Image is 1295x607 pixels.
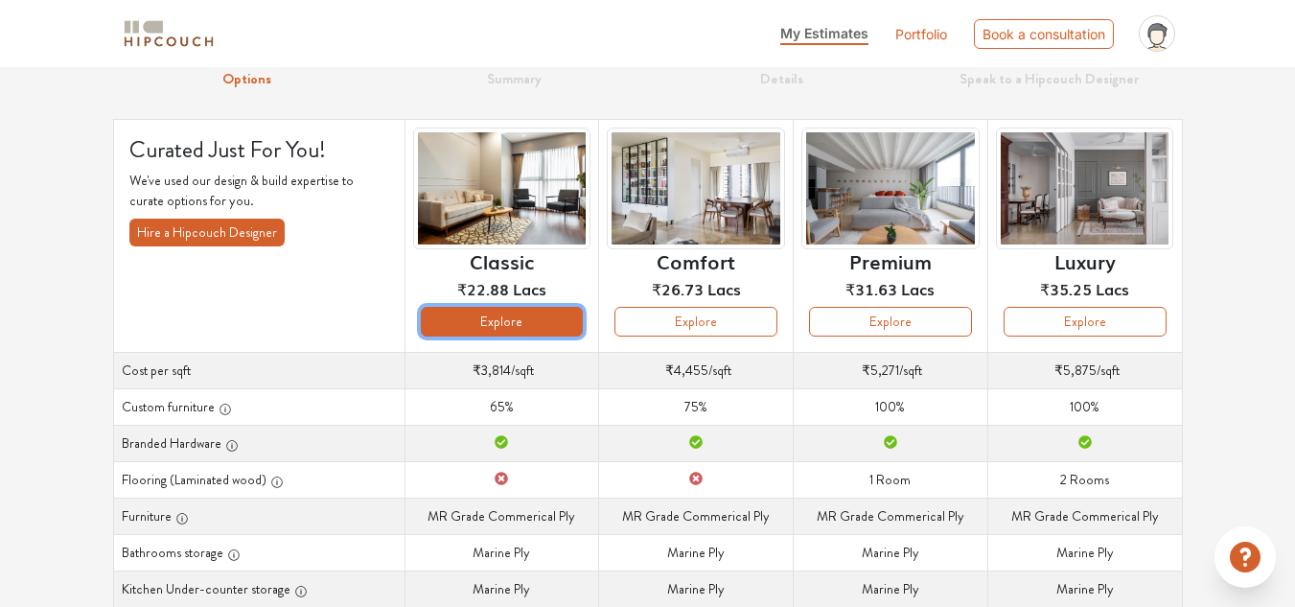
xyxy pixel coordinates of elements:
img: header-preview [801,128,980,249]
span: Lacs [707,277,741,300]
h4: Curated Just For You! [129,135,389,163]
th: Custom furniture [113,388,405,425]
span: Lacs [901,277,935,300]
td: 75% [599,388,794,425]
button: Hire a Hipcouch Designer [129,219,285,246]
td: /sqft [599,352,794,388]
span: ₹35.25 [1040,277,1092,300]
span: ₹22.88 [457,277,509,300]
button: Explore [1004,307,1167,337]
span: ₹26.73 [652,277,704,300]
strong: Options [222,68,271,89]
a: Portfolio [895,24,947,44]
span: ₹4,455 [665,361,708,380]
td: MR Grade Commerical Ply [599,498,794,534]
span: Lacs [513,277,546,300]
td: Marine Ply [599,571,794,607]
td: MR Grade Commerical Ply [794,498,988,534]
span: ₹5,271 [862,361,899,380]
td: Marine Ply [794,534,988,571]
td: 1 Room [794,461,988,498]
strong: Speak to a Hipcouch Designer [960,68,1139,89]
th: Flooring (Laminated wood) [113,461,405,498]
img: header-preview [413,128,591,249]
th: Kitchen Under-counter storage [113,571,405,607]
th: Furniture [113,498,405,534]
button: Explore [614,307,777,337]
td: 65% [405,388,599,425]
h6: Premium [849,249,932,272]
td: Marine Ply [987,534,1182,571]
td: MR Grade Commerical Ply [405,498,599,534]
img: header-preview [996,128,1174,249]
h6: Classic [470,249,534,272]
h6: Luxury [1054,249,1116,272]
td: 100% [987,388,1182,425]
td: Marine Ply [405,571,599,607]
button: Explore [421,307,584,337]
td: Marine Ply [599,534,794,571]
td: Marine Ply [405,534,599,571]
p: We've used our design & build expertise to curate options for you. [129,171,389,211]
div: Book a consultation [974,19,1114,49]
span: logo-horizontal.svg [121,12,217,56]
strong: Summary [487,68,542,89]
h6: Comfort [657,249,735,272]
td: Marine Ply [794,571,988,607]
span: ₹31.63 [845,277,897,300]
span: ₹3,814 [473,361,511,380]
td: 2 Rooms [987,461,1182,498]
td: /sqft [405,352,599,388]
td: 100% [794,388,988,425]
td: /sqft [794,352,988,388]
td: /sqft [987,352,1182,388]
th: Cost per sqft [113,352,405,388]
strong: Details [760,68,803,89]
img: header-preview [607,128,785,249]
td: Marine Ply [987,571,1182,607]
td: MR Grade Commerical Ply [987,498,1182,534]
span: My Estimates [780,25,868,41]
span: Lacs [1096,277,1129,300]
button: Explore [809,307,972,337]
th: Branded Hardware [113,425,405,461]
th: Bathrooms storage [113,534,405,571]
img: logo-horizontal.svg [121,17,217,51]
span: ₹5,875 [1054,361,1097,380]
